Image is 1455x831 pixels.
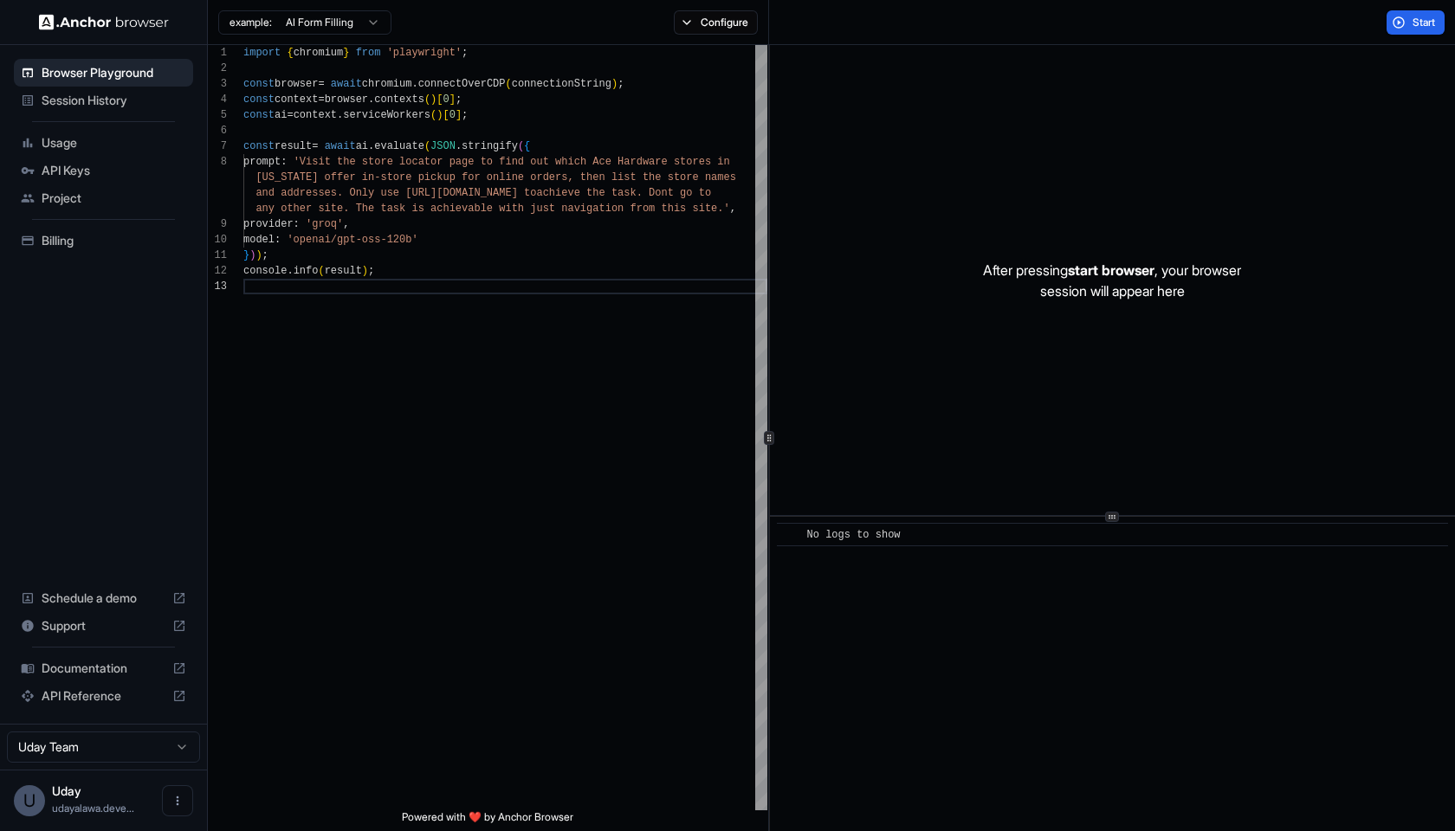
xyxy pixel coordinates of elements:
span: ; [262,249,268,261]
span: Schedule a demo [42,589,165,607]
span: ( [506,78,512,90]
span: console [243,265,287,277]
div: 9 [208,216,227,232]
div: API Keys [14,157,193,184]
span: provider [243,218,294,230]
span: } [343,47,349,59]
span: Powered with ❤️ by Anchor Browser [402,810,573,831]
span: ) [249,249,255,261]
span: 0 [449,109,456,121]
span: ​ [786,526,794,544]
span: API Reference [42,687,165,705]
span: contexts [374,93,424,106]
span: ( [430,109,436,121]
div: 3 [208,76,227,92]
span: result [325,265,362,277]
span: ) [430,93,436,106]
span: ) [436,109,443,121]
span: [ [436,93,443,106]
span: example: [230,16,272,29]
span: . [368,93,374,106]
span: . [287,265,293,277]
span: avigation from this site.' [567,203,729,215]
span: const [243,78,275,90]
span: 'playwright' [387,47,462,59]
div: 13 [208,279,227,294]
span: and addresses. Only use [URL][DOMAIN_NAME] to [255,187,536,199]
div: 8 [208,154,227,170]
span: Start [1413,16,1437,29]
span: connectOverCDP [418,78,506,90]
span: udayalawa.developer@gmail.com [52,802,134,815]
span: browser [275,78,318,90]
span: ( [424,93,430,106]
span: const [243,93,275,106]
span: result [275,140,312,152]
span: ai [356,140,368,152]
span: = [318,93,324,106]
span: chromium [294,47,344,59]
span: stringify [462,140,518,152]
span: No logs to show [807,529,901,541]
span: { [524,140,530,152]
div: 7 [208,138,227,154]
div: API Reference [14,682,193,710]
span: API Keys [42,162,186,179]
div: 2 [208,61,227,76]
span: = [318,78,324,90]
span: ai [275,109,287,121]
div: 11 [208,248,227,263]
span: Usage [42,134,186,151]
span: ( [424,140,430,152]
div: 12 [208,263,227,279]
span: connectionString [512,78,611,90]
span: . [456,140,462,152]
span: 'openai/gpt-oss-120b' [287,234,417,246]
div: U [14,785,45,816]
span: = [312,140,318,152]
span: context [275,93,318,106]
span: } [243,249,249,261]
span: ] [449,93,456,106]
div: 4 [208,92,227,107]
div: Schedule a demo [14,584,193,612]
span: start browser [1068,261,1154,279]
div: Browser Playground [14,59,193,87]
span: : [275,234,281,246]
span: Browser Playground [42,64,186,81]
div: Documentation [14,654,193,682]
div: 10 [208,232,227,248]
span: ; [462,109,468,121]
span: 0 [443,93,449,106]
span: ] [456,109,462,121]
span: 'Visit the store locator page to find out which Ac [294,156,605,168]
span: prompt [243,156,281,168]
span: , then list the store names [567,171,735,184]
span: ; [456,93,462,106]
span: , [730,203,736,215]
span: Documentation [42,660,165,677]
span: import [243,47,281,59]
span: . [411,78,417,90]
span: ) [611,78,618,90]
div: Session History [14,87,193,114]
span: chromium [362,78,412,90]
div: 6 [208,123,227,138]
span: model [243,234,275,246]
span: ; [618,78,624,90]
span: Billing [42,232,186,249]
span: JSON [430,140,456,152]
span: info [294,265,319,277]
span: evaluate [374,140,424,152]
button: Configure [674,10,758,35]
span: ) [255,249,262,261]
span: serviceWorkers [343,109,430,121]
div: 5 [208,107,227,123]
span: Uday [52,783,81,798]
span: Project [42,190,186,207]
span: from [356,47,381,59]
div: 1 [208,45,227,61]
span: any other site. The task is achievable with just n [255,203,567,215]
span: Session History [42,92,186,109]
div: Usage [14,129,193,157]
